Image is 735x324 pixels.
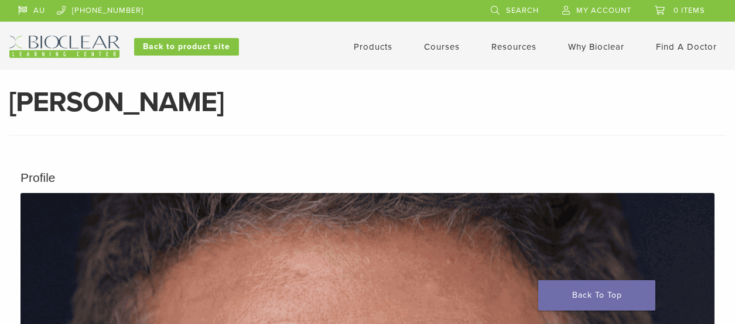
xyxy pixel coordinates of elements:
a: Find A Doctor [656,42,717,52]
h1: [PERSON_NAME] [9,88,726,116]
a: Resources [491,42,536,52]
a: Back To Top [538,280,655,311]
img: Bioclear [9,36,119,58]
a: Why Bioclear [568,42,624,52]
a: Courses [424,42,460,52]
a: Products [354,42,392,52]
span: My Account [576,6,631,15]
a: Back to product site [134,38,239,56]
span: 0 items [674,6,705,15]
span: Search [506,6,539,15]
h5: Profile [20,168,715,187]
